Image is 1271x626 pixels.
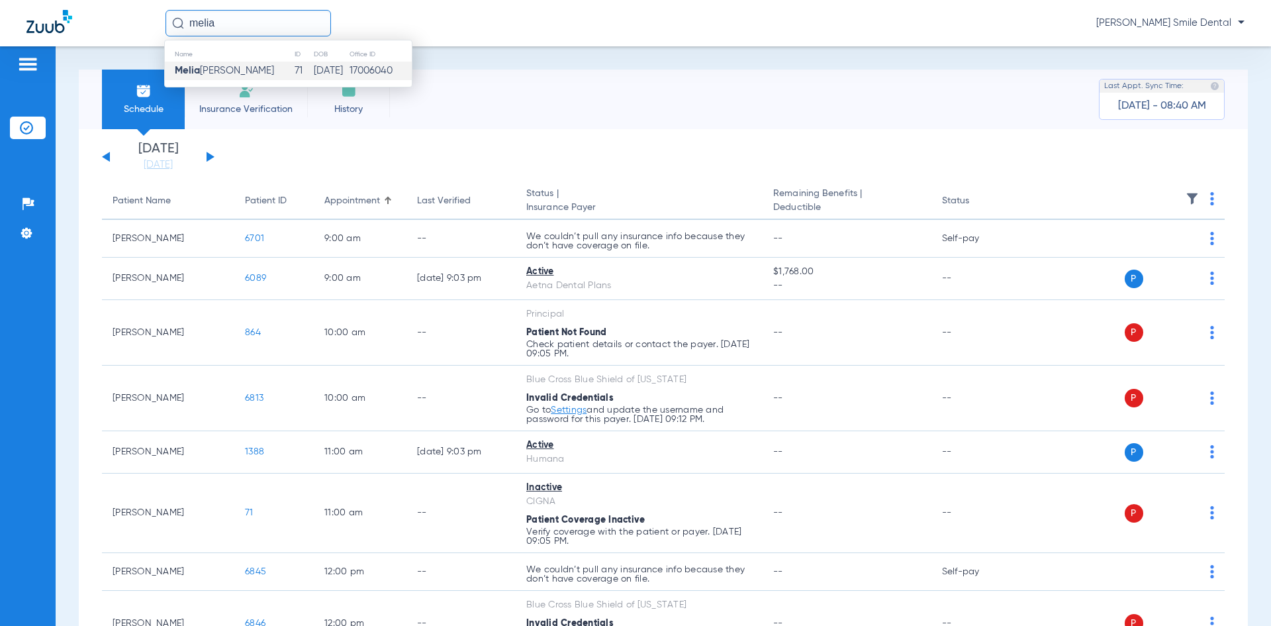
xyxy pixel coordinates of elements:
[245,194,287,208] div: Patient ID
[526,481,752,495] div: Inactive
[773,234,783,243] span: --
[526,405,752,424] p: Go to and update the username and password for this payer. [DATE] 09:12 PM.
[406,220,516,258] td: --
[1210,326,1214,339] img: group-dot-blue.svg
[102,258,234,300] td: [PERSON_NAME]
[165,47,294,62] th: Name
[526,328,606,337] span: Patient Not Found
[773,447,783,456] span: --
[113,194,171,208] div: Patient Name
[526,393,614,403] span: Invalid Credentials
[314,258,406,300] td: 9:00 AM
[314,300,406,366] td: 10:00 AM
[1118,99,1206,113] span: [DATE] - 08:40 AM
[112,103,175,116] span: Schedule
[245,328,261,337] span: 864
[1125,323,1143,342] span: P
[551,405,587,415] a: Settings
[245,393,263,403] span: 6813
[1210,232,1214,245] img: group-dot-blue.svg
[417,194,505,208] div: Last Verified
[118,158,198,172] a: [DATE]
[175,66,274,76] span: [PERSON_NAME]
[1125,389,1143,407] span: P
[406,474,516,553] td: --
[195,103,297,116] span: Insurance Verification
[314,431,406,474] td: 11:00 AM
[314,220,406,258] td: 9:00 AM
[1186,192,1199,205] img: filter.svg
[773,508,783,517] span: --
[349,62,412,80] td: 17006040
[931,183,1021,220] th: Status
[516,183,763,220] th: Status |
[294,47,313,62] th: ID
[526,565,752,584] p: We couldn’t pull any insurance info because they don’t have coverage on file.
[773,279,920,293] span: --
[349,47,412,62] th: Office ID
[773,328,783,337] span: --
[931,258,1021,300] td: --
[245,447,264,456] span: 1388
[313,62,349,80] td: [DATE]
[317,103,380,116] span: History
[102,474,234,553] td: [PERSON_NAME]
[102,300,234,366] td: [PERSON_NAME]
[245,274,266,283] span: 6089
[341,83,357,99] img: History
[773,201,920,215] span: Deductible
[931,220,1021,258] td: Self-pay
[175,66,200,76] strong: Melia
[773,265,920,279] span: $1,768.00
[1205,562,1271,626] iframe: Chat Widget
[931,300,1021,366] td: --
[931,553,1021,591] td: Self-pay
[406,258,516,300] td: [DATE] 9:03 PM
[102,366,234,431] td: [PERSON_NAME]
[526,279,752,293] div: Aetna Dental Plans
[773,567,783,576] span: --
[1125,504,1143,523] span: P
[245,234,264,243] span: 6701
[526,515,645,525] span: Patient Coverage Inactive
[102,220,234,258] td: [PERSON_NAME]
[17,56,38,72] img: hamburger-icon
[763,183,931,220] th: Remaining Benefits |
[1210,81,1219,91] img: last sync help info
[526,201,752,215] span: Insurance Payer
[526,495,752,509] div: CIGNA
[931,366,1021,431] td: --
[102,553,234,591] td: [PERSON_NAME]
[1210,391,1214,405] img: group-dot-blue.svg
[1096,17,1245,30] span: [PERSON_NAME] Smile Dental
[1210,506,1214,519] img: group-dot-blue.svg
[406,431,516,474] td: [DATE] 9:03 PM
[526,452,752,466] div: Humana
[245,567,266,576] span: 6845
[526,598,752,612] div: Blue Cross Blue Shield of [US_STATE]
[526,307,752,321] div: Principal
[406,366,516,431] td: --
[238,83,254,99] img: Manual Insurance Verification
[526,527,752,546] p: Verify coverage with the patient or payer. [DATE] 09:05 PM.
[324,194,396,208] div: Appointment
[324,194,380,208] div: Appointment
[526,340,752,358] p: Check patient details or contact the payer. [DATE] 09:05 PM.
[113,194,224,208] div: Patient Name
[245,194,303,208] div: Patient ID
[406,300,516,366] td: --
[245,508,254,517] span: 71
[313,47,349,62] th: DOB
[931,431,1021,474] td: --
[526,232,752,250] p: We couldn’t pull any insurance info because they don’t have coverage on file.
[294,62,313,80] td: 71
[1104,79,1184,93] span: Last Appt. Sync Time:
[26,10,72,33] img: Zuub Logo
[172,17,184,29] img: Search Icon
[773,393,783,403] span: --
[526,373,752,387] div: Blue Cross Blue Shield of [US_STATE]
[417,194,471,208] div: Last Verified
[1210,192,1214,205] img: group-dot-blue.svg
[526,265,752,279] div: Active
[1125,443,1143,462] span: P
